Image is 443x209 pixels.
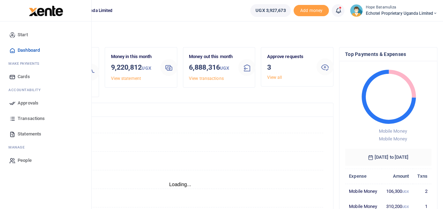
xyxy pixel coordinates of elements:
small: UGX [220,65,229,71]
a: View statement [111,76,141,81]
a: Dashboard [6,43,86,58]
span: Start [18,31,28,38]
a: Add money [294,7,329,13]
li: Wallet ballance [247,4,294,17]
a: View all [267,75,282,80]
span: Mobile Money [379,136,407,141]
a: UGX 3,927,673 [250,4,291,17]
li: M [6,58,86,69]
th: Expense [345,169,382,184]
h4: Top Payments & Expenses [345,50,431,58]
img: logo-large [29,6,63,16]
a: Cards [6,69,86,84]
p: Money in this month [111,53,155,61]
li: Toup your wallet [294,5,329,17]
span: Echotel Proprietary Uganda Limited [365,10,437,17]
td: 106,300 [382,184,413,199]
td: 2 [413,184,431,199]
text: Loading... [169,182,191,187]
span: Transactions [18,115,45,122]
th: Txns [413,169,431,184]
span: countability [14,87,41,93]
li: M [6,142,86,153]
h4: Hello Hope [27,30,437,38]
span: ake Payments [12,61,39,66]
a: logo-small logo-large logo-large [28,8,63,13]
span: People [18,157,32,164]
span: Mobile Money [379,128,407,134]
a: People [6,153,86,168]
th: Amount [382,169,413,184]
img: profile-user [350,4,363,17]
h6: [DATE] to [DATE] [345,149,431,166]
span: Cards [18,73,30,80]
a: profile-user Hope Batamuliza Echotel Proprietary Uganda Limited [350,4,437,17]
a: Statements [6,126,86,142]
h3: 6,888,316 [189,62,233,74]
small: UGX [402,205,409,209]
h4: Transactions Overview [33,106,327,114]
small: Hope Batamuliza [365,5,437,11]
small: UGX [142,65,151,71]
a: Start [6,27,86,43]
h3: 3 [267,62,311,72]
li: Ac [6,84,86,95]
p: Money out this month [189,53,233,61]
span: Dashboard [18,47,40,54]
a: Transactions [6,111,86,126]
small: UGX [402,190,409,194]
span: anage [12,145,25,150]
a: Approvals [6,95,86,111]
h3: 9,220,812 [111,62,155,74]
a: View transactions [189,76,224,81]
span: UGX 3,927,673 [256,7,285,14]
span: Add money [294,5,329,17]
span: Approvals [18,100,38,107]
p: Approve requests [267,53,311,61]
td: Mobile Money [345,184,382,199]
span: Statements [18,131,41,138]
